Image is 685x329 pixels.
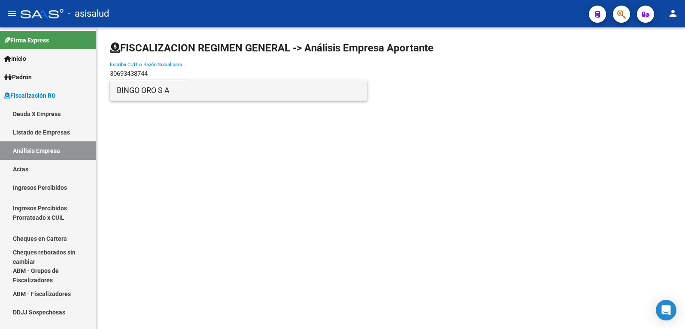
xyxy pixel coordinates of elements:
[668,8,678,18] mat-icon: person
[110,41,433,55] h1: FISCALIZACION REGIMEN GENERAL -> Análisis Empresa Aportante
[4,36,49,45] span: Firma Express
[656,300,676,320] div: Open Intercom Messenger
[4,91,56,100] span: Fiscalización RG
[68,4,109,23] span: - asisalud
[4,72,32,82] span: Padrón
[7,8,17,18] mat-icon: menu
[4,54,26,63] span: Inicio
[117,80,361,101] span: BINGO ORO S A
